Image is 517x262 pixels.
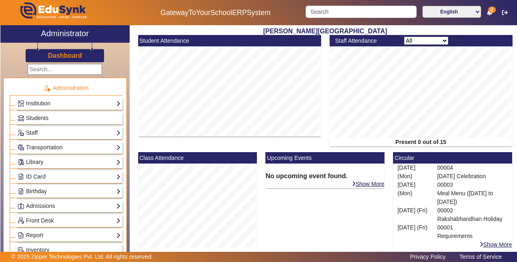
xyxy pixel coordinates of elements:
p: Rakshabhandhan Holiday [437,215,508,223]
input: Search [306,6,416,18]
mat-card-header: Class Attendance [138,152,257,164]
h5: GatewayToYourSchoolERPSystem [134,9,297,17]
div: [DATE] (Fri) [393,223,433,240]
img: Administration.png [43,85,50,92]
p: © 2025 Zipper Technologies Pvt. Ltd. All rights reserved. [11,253,153,261]
span: Students [26,115,48,121]
div: 00002 [433,206,512,223]
div: Staff Attendance [331,37,400,45]
p: [DATE] Celebration [437,172,508,181]
mat-card-header: Student Attendance [138,35,321,46]
a: Show More [352,180,385,188]
a: Dashboard [48,51,83,60]
a: Show More [479,241,513,248]
div: Present 0 out of 15 [330,138,513,146]
div: 00003 [433,181,512,206]
h2: Administrator [41,28,89,38]
span: 2 [488,7,496,13]
p: Administration [10,84,122,92]
a: Inventory [17,245,121,255]
input: Search... [28,64,102,75]
div: 00004 [433,164,512,181]
div: [DATE] (Mon) [393,181,433,206]
a: Students [17,114,121,123]
p: Requirements [437,232,508,240]
a: Terms of Service [455,251,506,262]
a: Administrator [0,25,130,43]
h6: No upcoming event found. [265,172,384,180]
mat-card-header: Upcoming Events [265,152,384,164]
img: Students.png [18,115,24,121]
div: [DATE] (Fri) [393,206,433,223]
a: Privacy Policy [406,251,450,262]
img: Inventory.png [18,247,24,253]
mat-card-header: Circular [393,152,512,164]
span: Inventory [26,247,50,253]
div: [DATE] (Mon) [393,164,433,181]
p: Meal Menu ([DATE] to [DATE]) [437,189,508,206]
h2: [PERSON_NAME][GEOGRAPHIC_DATA] [134,27,517,35]
h3: Dashboard [48,52,82,59]
div: 00001 [433,223,512,240]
